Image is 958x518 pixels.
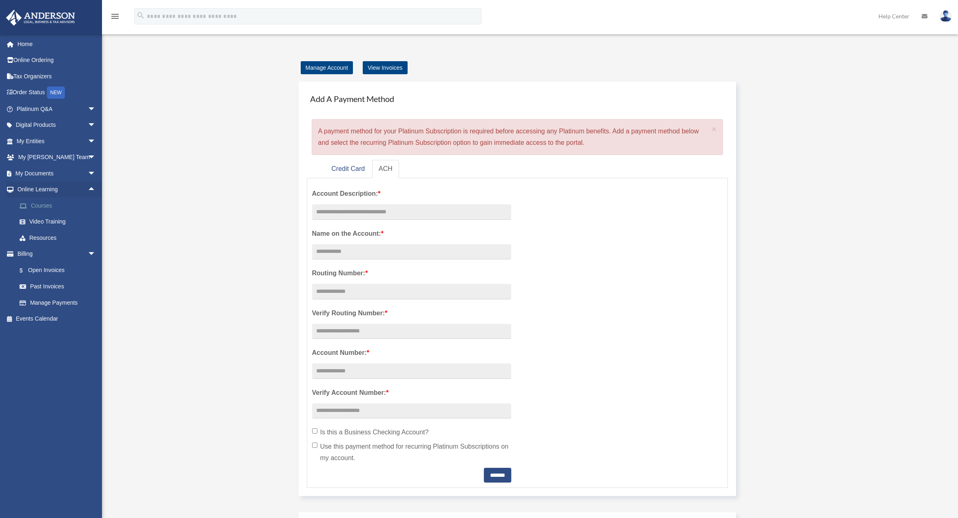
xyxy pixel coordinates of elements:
[312,443,317,448] input: Use this payment method for recurring Platinum Subscriptions on my account.
[4,10,78,26] img: Anderson Advisors Platinum Portal
[6,149,108,166] a: My [PERSON_NAME] Teamarrow_drop_down
[24,266,28,276] span: $
[6,246,108,262] a: Billingarrow_drop_down
[11,262,108,279] a: $Open Invoices
[312,427,511,438] label: Is this a Business Checking Account?
[88,101,104,117] span: arrow_drop_down
[6,117,108,133] a: Digital Productsarrow_drop_down
[6,68,108,84] a: Tax Organizers
[312,428,317,434] input: Is this a Business Checking Account?
[312,268,511,279] label: Routing Number:
[6,311,108,327] a: Events Calendar
[312,308,511,319] label: Verify Routing Number:
[136,11,145,20] i: search
[11,197,108,214] a: Courses
[6,182,108,198] a: Online Learningarrow_drop_up
[6,52,108,69] a: Online Ordering
[325,160,371,178] a: Credit Card
[312,387,511,398] label: Verify Account Number:
[312,347,511,359] label: Account Number:
[11,230,108,246] a: Resources
[6,133,108,149] a: My Entitiesarrow_drop_down
[88,117,104,134] span: arrow_drop_down
[312,441,511,464] label: Use this payment method for recurring Platinum Subscriptions on my account.
[312,188,511,199] label: Account Description:
[88,149,104,166] span: arrow_drop_down
[110,11,120,21] i: menu
[372,160,399,178] a: ACH
[6,36,108,52] a: Home
[88,133,104,150] span: arrow_drop_down
[363,61,407,74] a: View Invoices
[6,165,108,182] a: My Documentsarrow_drop_down
[11,279,108,295] a: Past Invoices
[88,182,104,198] span: arrow_drop_up
[307,90,728,108] h4: Add A Payment Method
[6,101,108,117] a: Platinum Q&Aarrow_drop_down
[6,84,108,101] a: Order StatusNEW
[301,61,353,74] a: Manage Account
[712,125,717,133] button: Close
[88,165,104,182] span: arrow_drop_down
[312,119,723,155] div: A payment method for your Platinum Subscription is required before accessing any Platinum benefit...
[11,294,104,311] a: Manage Payments
[110,14,120,21] a: menu
[47,86,65,99] div: NEW
[88,246,104,263] span: arrow_drop_down
[940,10,952,22] img: User Pic
[11,214,108,230] a: Video Training
[312,228,511,239] label: Name on the Account:
[712,124,717,134] span: ×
